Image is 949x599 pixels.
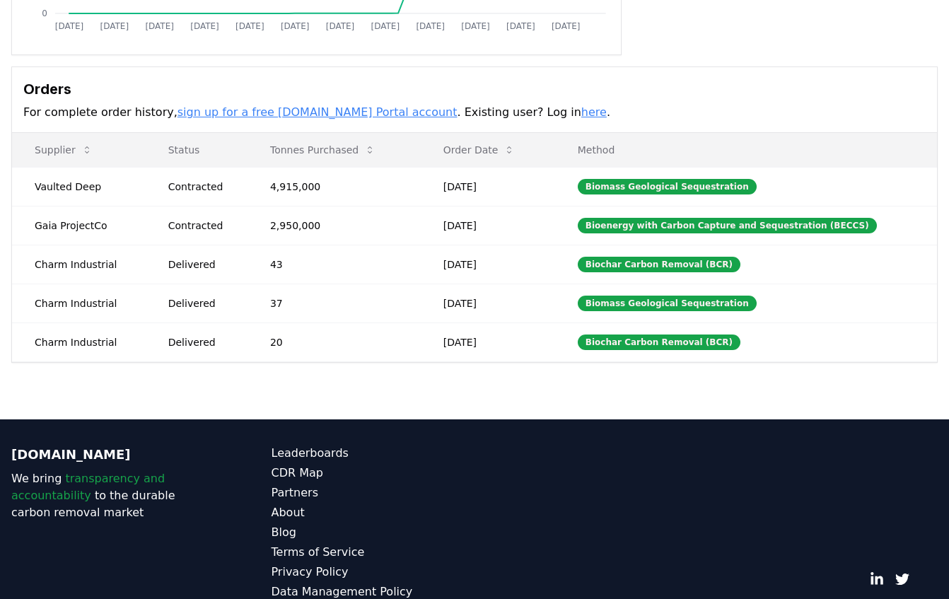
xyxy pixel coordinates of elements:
[272,564,475,581] a: Privacy Policy
[248,322,421,361] td: 20
[552,21,581,31] tspan: [DATE]
[23,78,926,100] h3: Orders
[421,322,555,361] td: [DATE]
[177,105,458,119] a: sign up for a free [DOMAIN_NAME] Portal account
[272,445,475,462] a: Leaderboards
[421,284,555,322] td: [DATE]
[371,21,400,31] tspan: [DATE]
[11,445,215,465] p: [DOMAIN_NAME]
[23,136,104,164] button: Supplier
[248,284,421,322] td: 37
[235,21,264,31] tspan: [DATE]
[272,465,475,482] a: CDR Map
[870,572,884,586] a: LinkedIn
[272,484,475,501] a: Partners
[12,245,146,284] td: Charm Industrial
[272,544,475,561] a: Terms of Service
[566,143,926,157] p: Method
[12,206,146,245] td: Gaia ProjectCo
[506,21,535,31] tspan: [DATE]
[259,136,387,164] button: Tonnes Purchased
[190,21,219,31] tspan: [DATE]
[248,245,421,284] td: 43
[248,206,421,245] td: 2,950,000
[421,167,555,206] td: [DATE]
[281,21,310,31] tspan: [DATE]
[42,8,47,18] tspan: 0
[168,180,236,194] div: Contracted
[12,284,146,322] td: Charm Industrial
[432,136,527,164] button: Order Date
[272,524,475,541] a: Blog
[11,472,165,502] span: transparency and accountability
[168,257,236,272] div: Delivered
[55,21,84,31] tspan: [DATE]
[421,206,555,245] td: [DATE]
[461,21,490,31] tspan: [DATE]
[416,21,445,31] tspan: [DATE]
[578,296,757,311] div: Biomass Geological Sequestration
[421,245,555,284] td: [DATE]
[168,335,236,349] div: Delivered
[168,219,236,233] div: Contracted
[145,21,174,31] tspan: [DATE]
[895,572,909,586] a: Twitter
[100,21,129,31] tspan: [DATE]
[12,322,146,361] td: Charm Industrial
[248,167,421,206] td: 4,915,000
[168,296,236,310] div: Delivered
[581,105,607,119] a: here
[12,167,146,206] td: Vaulted Deep
[272,504,475,521] a: About
[326,21,355,31] tspan: [DATE]
[578,218,877,233] div: Bioenergy with Carbon Capture and Sequestration (BECCS)
[578,257,740,272] div: Biochar Carbon Removal (BCR)
[11,470,215,521] p: We bring to the durable carbon removal market
[578,335,740,350] div: Biochar Carbon Removal (BCR)
[157,143,236,157] p: Status
[578,179,757,194] div: Biomass Geological Sequestration
[23,104,926,121] p: For complete order history, . Existing user? Log in .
